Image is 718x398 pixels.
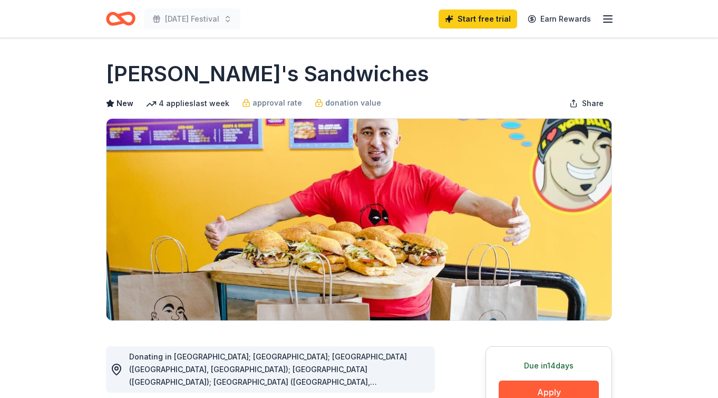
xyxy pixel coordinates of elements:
[582,97,604,110] span: Share
[439,10,517,29] a: Start free trial
[117,97,133,110] span: New
[325,97,381,109] span: donation value
[106,59,429,89] h1: [PERSON_NAME]'s Sandwiches
[146,97,229,110] div: 4 applies last week
[253,97,302,109] span: approval rate
[561,93,612,114] button: Share
[165,13,219,25] span: [DATE] Festival
[499,359,599,372] div: Due in 14 days
[315,97,381,109] a: donation value
[242,97,302,109] a: approval rate
[106,119,612,320] img: Image for Ike's Sandwiches
[144,8,240,30] button: [DATE] Festival
[521,10,597,29] a: Earn Rewards
[106,6,135,31] a: Home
